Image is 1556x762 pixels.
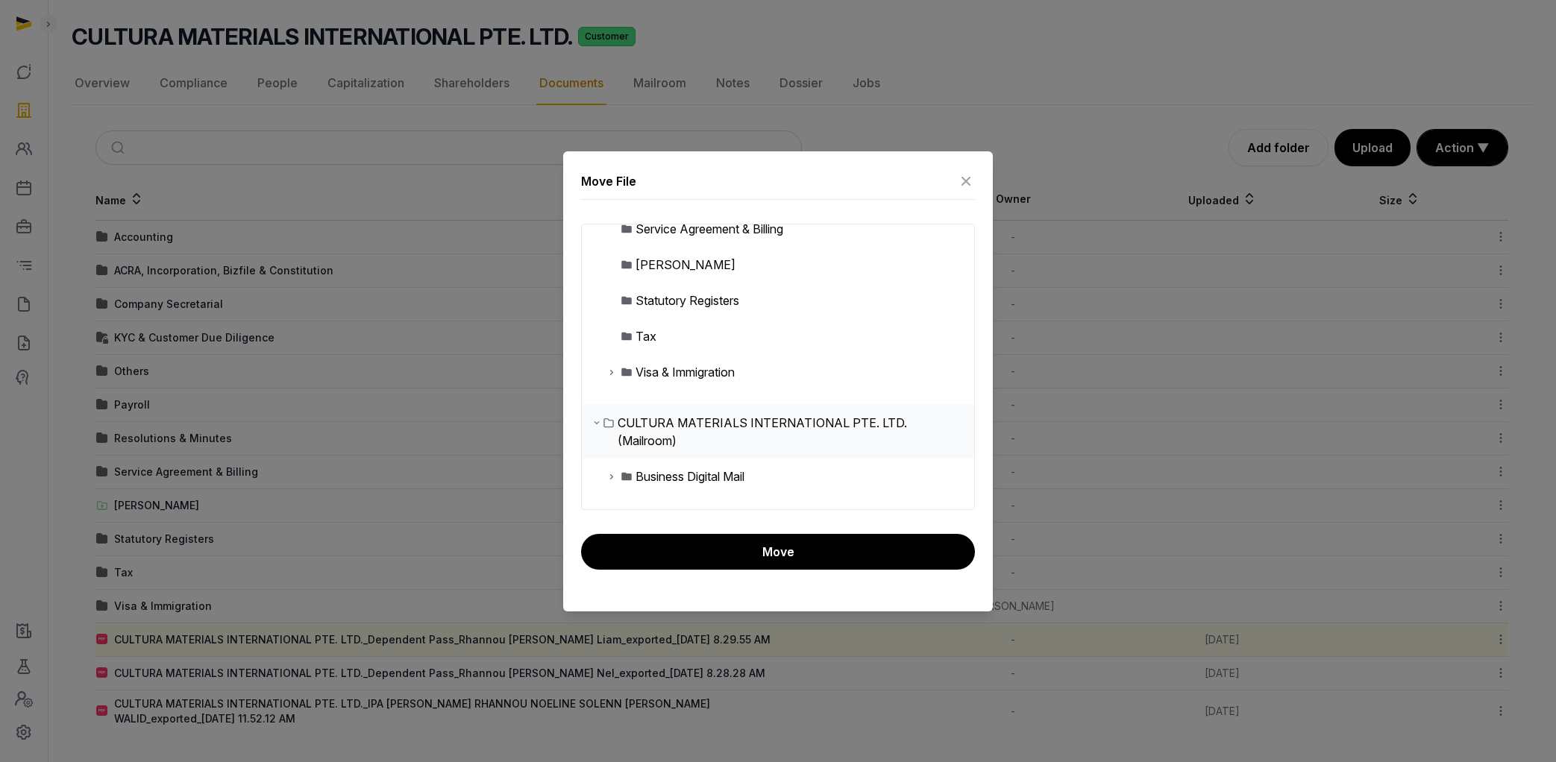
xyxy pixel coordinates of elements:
[636,292,739,309] div: Statutory Registers
[636,220,783,238] div: Service Agreement & Billing
[636,327,656,345] div: Tax
[581,534,975,570] button: Move
[618,414,965,450] div: CULTURA MATERIALS INTERNATIONAL PTE. LTD. (Mailroom)
[581,172,636,190] div: Move File
[636,363,735,381] div: Visa & Immigration
[636,467,744,485] div: Business Digital Mail
[636,256,735,274] div: [PERSON_NAME]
